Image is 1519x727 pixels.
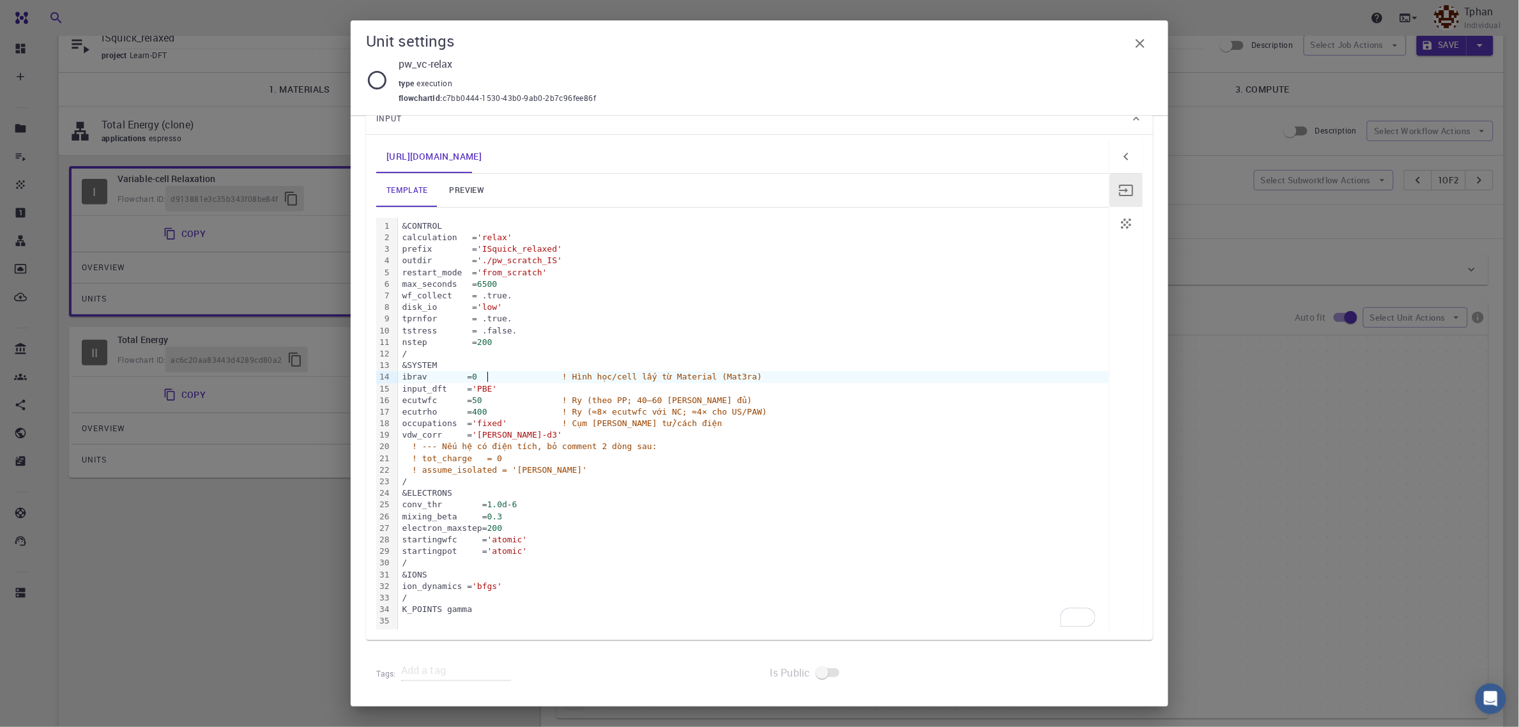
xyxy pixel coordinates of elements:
[376,499,392,510] div: 25
[398,534,1109,546] div: startingwfc =
[376,615,392,627] div: 35
[398,569,1109,581] div: &IONS
[412,465,587,475] span: ! assume_isolated = '[PERSON_NAME]'
[398,302,1109,313] div: disk_io =
[376,140,492,173] a: Double-click to edit
[398,592,1109,604] div: /
[376,581,392,592] div: 32
[472,395,482,405] span: 50
[376,383,392,395] div: 15
[487,535,528,544] span: 'atomic'
[472,581,502,591] span: 'bfgs'
[398,476,1109,487] div: /
[472,430,562,440] span: '[PERSON_NAME]-d3'
[376,406,392,418] div: 17
[376,546,392,557] div: 29
[399,56,1143,72] p: pw_vc-relax
[477,244,562,254] span: 'ISquick_relaxed'
[376,348,392,360] div: 12
[398,418,1109,429] div: occupations =
[376,592,392,604] div: 33
[487,500,507,509] span: 1.0d
[398,313,1109,325] div: tprnfor = .true.
[487,523,502,533] span: 200
[398,279,1109,290] div: max_seconds =
[477,279,497,289] span: 6500
[417,78,458,88] span: execution
[398,348,1109,360] div: /
[376,487,392,499] div: 24
[1476,684,1506,714] div: Open Intercom Messenger
[398,499,1109,510] div: conv_thr = -
[398,360,1109,371] div: &SYSTEM
[376,476,392,487] div: 23
[472,384,497,394] span: 'PBE'
[487,546,528,556] span: 'atomic'
[399,92,443,105] span: flowchartId :
[398,290,1109,302] div: wf_collect = .true.
[376,279,392,290] div: 6
[366,103,1153,134] div: Input
[376,453,392,464] div: 21
[472,418,507,428] span: 'fixed'
[376,523,392,534] div: 27
[770,665,810,680] span: Is Public
[398,383,1109,395] div: input_dft =
[376,360,392,371] div: 13
[472,407,487,417] span: 400
[512,500,517,509] span: 6
[376,313,392,325] div: 9
[376,290,392,302] div: 7
[398,255,1109,266] div: outdir =
[376,371,392,383] div: 14
[477,256,562,265] span: './pw_scratch_IS'
[443,92,596,105] span: c7bb0444-1530-43b0-9ab0-2b7c96fee86f
[366,31,455,51] h5: Unit settings
[398,557,1109,569] div: /
[398,371,1109,383] div: ibrav =
[376,174,438,207] a: template
[376,441,392,452] div: 20
[376,569,392,581] div: 31
[398,546,1109,557] div: startingpot =
[398,604,1109,615] div: K_POINTS gamma
[412,454,502,463] span: ! tot_charge = 0
[399,78,417,88] span: type
[376,429,392,441] div: 19
[376,418,392,429] div: 18
[477,233,512,242] span: 'relax'
[376,232,392,243] div: 2
[398,487,1109,499] div: &ELECTRONS
[477,337,492,347] span: 200
[398,337,1109,348] div: nstep =
[562,418,722,428] span: ! Cụm [PERSON_NAME] tử/cách điện
[401,661,511,681] input: Add a tag
[376,395,392,406] div: 16
[376,534,392,546] div: 28
[376,109,402,129] span: Input
[27,9,64,20] span: Hỗ trợ
[376,267,392,279] div: 5
[477,302,502,312] span: 'low'
[398,220,1109,232] div: &CONTROL
[412,441,657,451] span: ! --- Nếu hệ có điện tích, bỏ comment 2 dòng sau:
[376,464,392,476] div: 22
[562,372,762,381] span: ! Hình học/cell lấy từ Material (Mat3ra)
[398,581,1109,592] div: ion_dynamics =
[376,325,392,337] div: 10
[487,512,502,521] span: 0.3
[477,268,547,277] span: 'from_scratch'
[376,604,392,615] div: 34
[398,218,1109,630] div: To enrich screen reader interactions, please activate Accessibility in Grammarly extension settings
[398,523,1109,534] div: electron_maxstep=
[376,337,392,348] div: 11
[376,662,401,680] h6: Tags:
[562,407,767,417] span: ! Ry (≈8× ecutwfc với NC; ≈4× cho US/PAW)
[376,511,392,523] div: 26
[398,395,1109,406] div: ecutwfc =
[438,174,496,207] a: preview
[472,372,477,381] span: 0
[398,429,1109,441] div: vdw_corr =
[398,511,1109,523] div: mixing_beta =
[376,243,392,255] div: 3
